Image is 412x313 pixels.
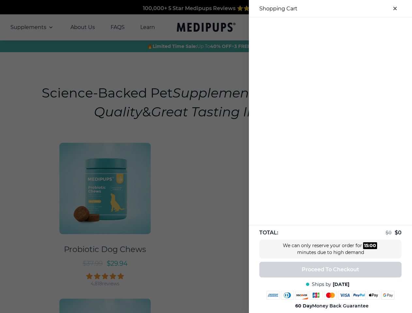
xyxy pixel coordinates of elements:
[353,291,366,300] img: paypal
[367,291,380,300] img: apple
[281,291,294,300] img: diners-club
[395,230,402,236] span: $ 0
[333,281,349,288] span: [DATE]
[364,242,368,249] div: 15
[386,230,391,236] span: $ 0
[310,291,323,300] img: jcb
[259,6,298,12] h3: Shopping Cart
[338,291,351,300] img: visa
[295,303,369,309] span: Money Back Guarantee
[381,291,394,300] img: google
[295,291,308,300] img: discover
[312,281,331,288] span: Ships by
[363,242,377,249] div: :
[370,242,376,249] div: 00
[282,242,379,256] div: We can only reserve your order for minutes due to high demand
[324,291,337,300] img: mastercard
[267,291,280,300] img: amex
[295,303,312,309] strong: 60 Day
[259,229,278,236] span: TOTAL:
[389,2,402,15] button: close-cart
